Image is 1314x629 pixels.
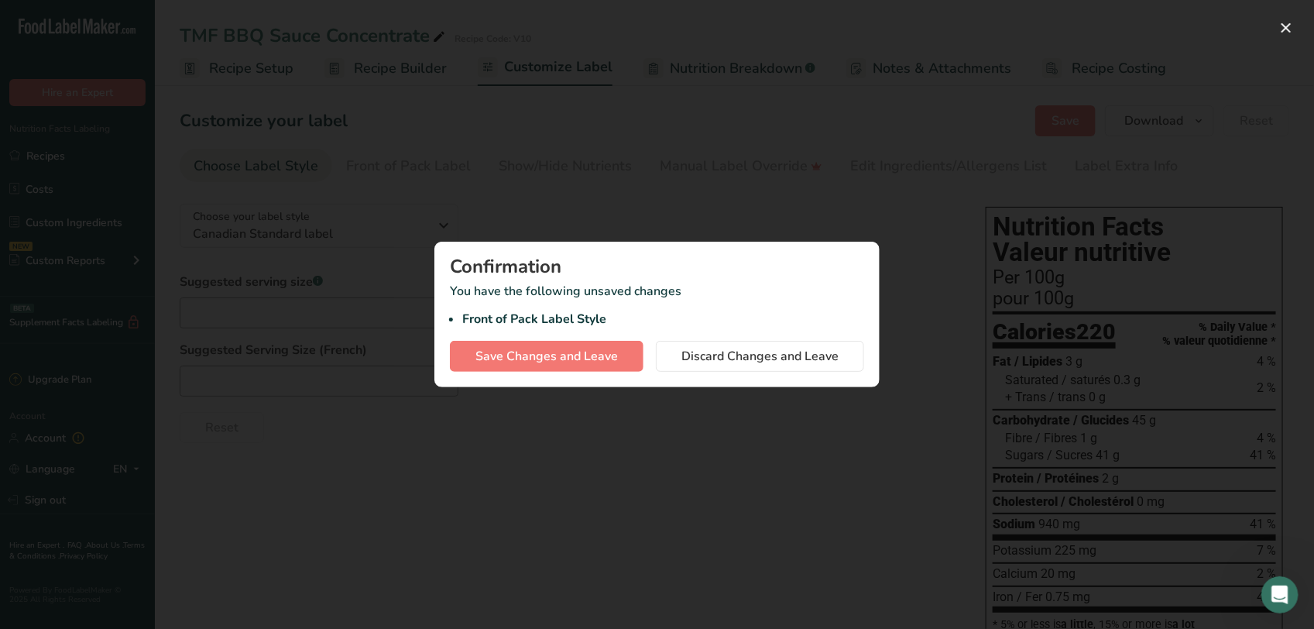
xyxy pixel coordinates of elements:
[450,341,643,372] button: Save Changes and Leave
[656,341,864,372] button: Discard Changes and Leave
[475,347,618,366] span: Save Changes and Leave
[462,310,864,328] li: Front of Pack Label Style
[681,347,839,366] span: Discard Changes and Leave
[450,257,864,276] div: Confirmation
[450,282,864,328] p: You have the following unsaved changes
[1261,576,1299,614] iframe: Intercom live chat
